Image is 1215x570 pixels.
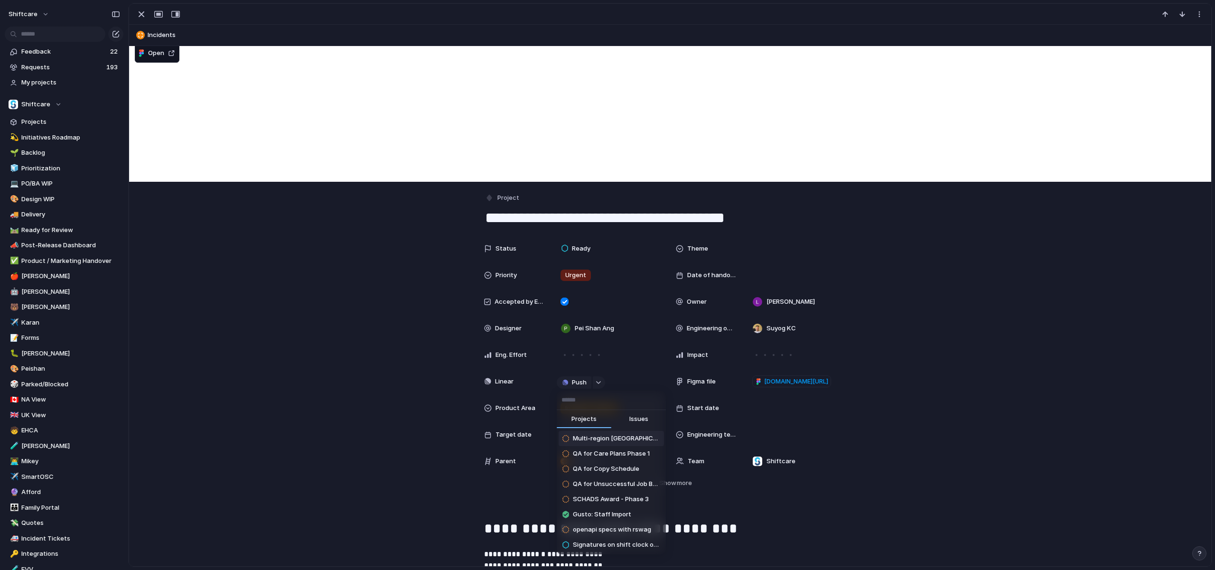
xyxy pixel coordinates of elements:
span: openapi specs with rswag [573,525,651,534]
span: QA for Care Plans Phase 1 [573,449,650,458]
span: Gusto: Staff Import [573,510,631,519]
button: Projects [557,410,611,429]
span: Signatures on shift clock out - client + carer [573,540,660,550]
span: Multi-region [GEOGRAPHIC_DATA] [573,434,660,443]
span: Issues [629,414,648,424]
span: QA for Copy Schedule [573,464,639,474]
span: Projects [571,414,597,424]
span: QA for Unsuccessful Job Board Application Notification [573,479,660,489]
button: Issues [611,410,666,429]
span: SCHADS Award - Phase 3 [573,495,649,504]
